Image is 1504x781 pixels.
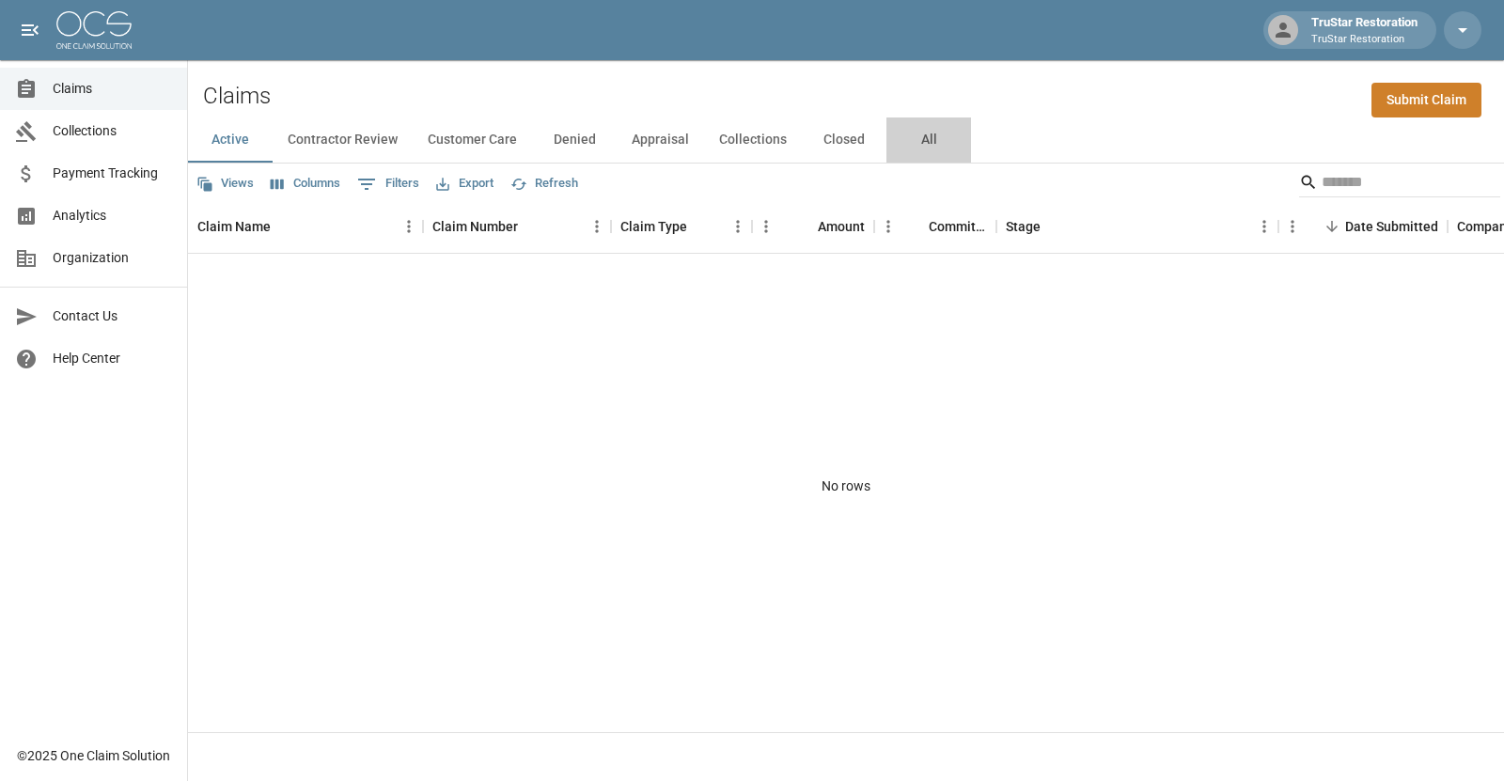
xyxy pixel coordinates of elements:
[1041,213,1067,240] button: Sort
[273,117,413,163] button: Contractor Review
[583,212,611,241] button: Menu
[188,200,423,253] div: Claim Name
[532,117,617,163] button: Denied
[197,200,271,253] div: Claim Name
[413,117,532,163] button: Customer Care
[620,200,687,253] div: Claim Type
[752,212,780,241] button: Menu
[687,213,713,240] button: Sort
[17,746,170,765] div: © 2025 One Claim Solution
[192,169,258,198] button: Views
[188,117,1504,163] div: dynamic tabs
[791,213,818,240] button: Sort
[1304,13,1425,47] div: TruStar Restoration
[506,169,583,198] button: Refresh
[431,169,498,198] button: Export
[352,169,424,199] button: Show filters
[886,117,971,163] button: All
[11,11,49,49] button: open drawer
[704,117,802,163] button: Collections
[266,169,345,198] button: Select columns
[1371,83,1481,117] a: Submit Claim
[1311,32,1418,48] p: TruStar Restoration
[203,83,271,110] h2: Claims
[611,200,752,253] div: Claim Type
[53,79,172,99] span: Claims
[902,213,929,240] button: Sort
[53,206,172,226] span: Analytics
[1299,167,1500,201] div: Search
[617,117,704,163] button: Appraisal
[1278,200,1448,253] div: Date Submitted
[874,200,996,253] div: Committed Amount
[518,213,544,240] button: Sort
[271,213,297,240] button: Sort
[53,306,172,326] span: Contact Us
[1345,200,1438,253] div: Date Submitted
[1278,212,1307,241] button: Menu
[53,349,172,368] span: Help Center
[929,200,987,253] div: Committed Amount
[53,248,172,268] span: Organization
[1319,213,1345,240] button: Sort
[188,117,273,163] button: Active
[752,200,874,253] div: Amount
[996,200,1278,253] div: Stage
[53,164,172,183] span: Payment Tracking
[818,200,865,253] div: Amount
[188,254,1504,718] div: No rows
[1006,200,1041,253] div: Stage
[53,121,172,141] span: Collections
[724,212,752,241] button: Menu
[423,200,611,253] div: Claim Number
[802,117,886,163] button: Closed
[56,11,132,49] img: ocs-logo-white-transparent.png
[874,212,902,241] button: Menu
[395,212,423,241] button: Menu
[1250,212,1278,241] button: Menu
[432,200,518,253] div: Claim Number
